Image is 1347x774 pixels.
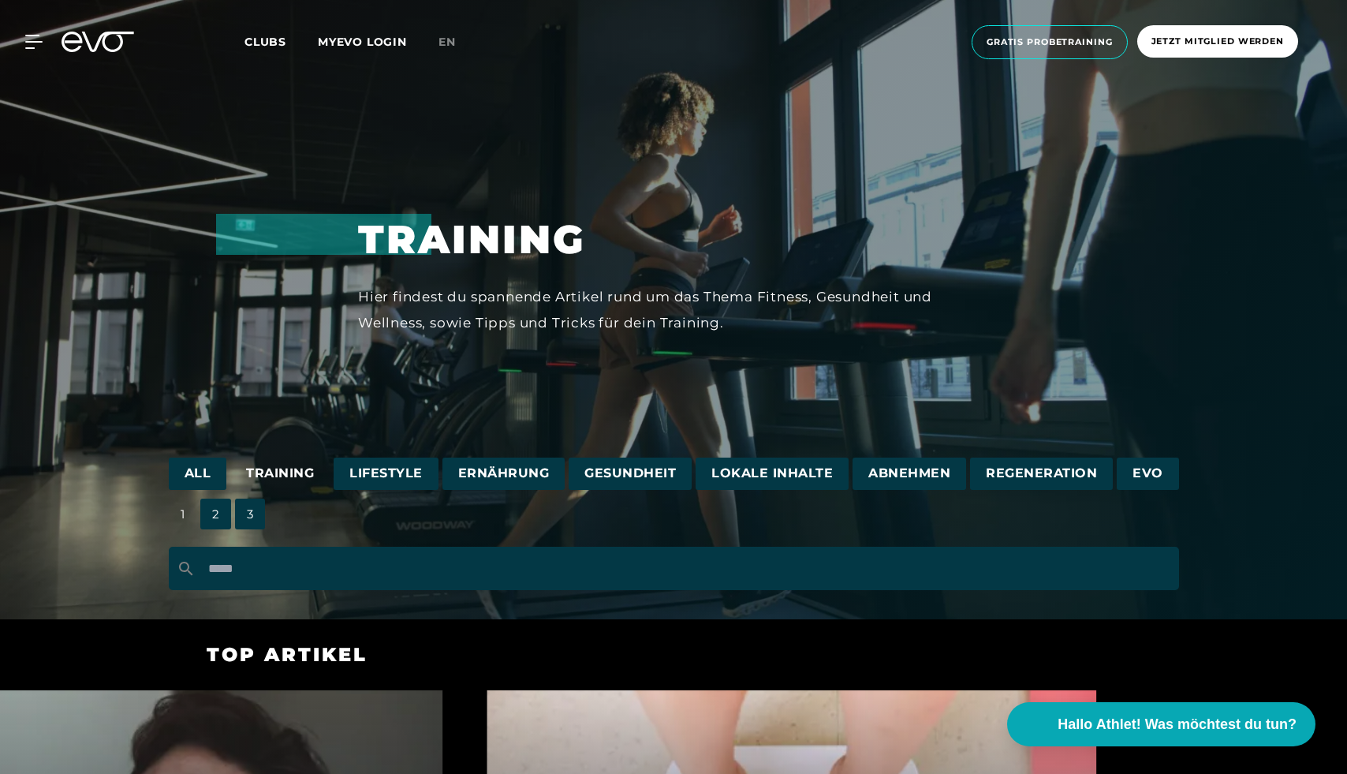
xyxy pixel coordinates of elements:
[169,506,196,524] a: 1
[987,36,1113,49] span: Gratis Probetraining
[696,458,849,490] a: Lokale Inhalte
[207,643,1140,667] h3: Top Artikel
[230,458,330,490] a: Training
[438,33,475,51] a: en
[244,35,286,49] span: Clubs
[1117,458,1179,490] a: EVO
[1007,702,1315,746] button: Hallo Athlet! Was möchtest du tun?
[200,499,231,529] span: 2
[334,458,438,490] a: Lifestyle
[235,499,265,529] span: 3
[442,458,565,490] a: Ernährung
[853,458,966,490] a: Abnehmen
[169,499,196,529] span: 1
[169,458,227,490] a: All
[438,35,456,49] span: en
[235,506,265,524] a: 3
[318,35,407,49] a: MYEVO LOGIN
[358,215,585,264] a: Training
[970,458,1113,490] a: Regeneration
[967,25,1132,59] a: Gratis Probetraining
[358,284,989,335] div: Hier findest du spannende Artikel rund um das Thema Fitness, Gesundheit und Wellness, sowie Tipps...
[1132,25,1303,59] a: Jetzt Mitglied werden
[1151,35,1284,48] span: Jetzt Mitglied werden
[244,34,318,49] a: Clubs
[569,458,692,490] a: Gesundheit
[1058,714,1297,735] span: Hallo Athlet! Was möchtest du tun?
[200,506,231,524] a: 2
